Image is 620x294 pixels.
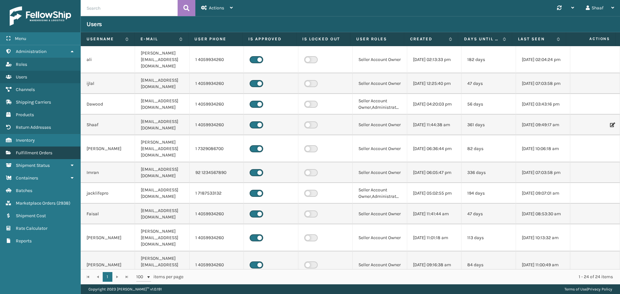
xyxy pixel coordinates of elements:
[407,162,461,183] td: [DATE] 06:05:47 pm
[516,115,570,135] td: [DATE] 09:49:17 am
[190,183,244,204] td: 1 7187533132
[16,226,47,231] span: Rate Calculator
[16,125,51,130] span: Return Addresses
[16,49,46,54] span: Administration
[16,175,38,181] span: Containers
[407,115,461,135] td: [DATE] 11:44:38 am
[516,94,570,115] td: [DATE] 03:43:16 pm
[16,188,32,193] span: Batches
[190,94,244,115] td: 1 4059934260
[407,183,461,204] td: [DATE] 05:02:55 pm
[16,200,56,206] span: Marketplace Orders
[190,135,244,162] td: 1 7329086700
[353,251,407,279] td: Seller Account Owner
[610,123,614,127] i: Edit
[353,94,407,115] td: Seller Account Owner,Administrators
[81,204,135,224] td: Faisal
[16,137,35,143] span: Inventory
[461,73,516,94] td: 47 days
[516,73,570,94] td: [DATE] 07:03:58 pm
[16,150,52,156] span: Fulfillment Orders
[461,224,516,251] td: 113 days
[16,112,34,117] span: Products
[461,46,516,73] td: 182 days
[135,224,189,251] td: [PERSON_NAME][EMAIL_ADDRESS][DOMAIN_NAME]
[564,287,587,291] a: Terms of Use
[588,287,612,291] a: Privacy Policy
[16,99,51,105] span: Shipping Carriers
[248,36,290,42] label: Is Approved
[410,36,446,42] label: Created
[135,94,189,115] td: [EMAIL_ADDRESS][DOMAIN_NAME]
[461,204,516,224] td: 47 days
[135,183,189,204] td: [EMAIL_ADDRESS][DOMAIN_NAME]
[15,36,26,41] span: Menu
[81,183,135,204] td: jacklifepro
[81,135,135,162] td: [PERSON_NAME]
[135,46,189,73] td: [PERSON_NAME][EMAIL_ADDRESS][DOMAIN_NAME]
[516,135,570,162] td: [DATE] 10:06:18 am
[190,73,244,94] td: 1 4059934260
[81,94,135,115] td: Dawood
[407,46,461,73] td: [DATE] 02:13:33 pm
[516,183,570,204] td: [DATE] 09:07:01 am
[81,73,135,94] td: ijlal
[194,36,236,42] label: User phone
[353,135,407,162] td: Seller Account Owner
[461,251,516,279] td: 84 days
[136,274,146,280] span: 100
[135,204,189,224] td: [EMAIL_ADDRESS][DOMAIN_NAME]
[16,213,46,218] span: Shipment Cost
[516,204,570,224] td: [DATE] 08:53:30 am
[353,73,407,94] td: Seller Account Owner
[407,73,461,94] td: [DATE] 12:25:40 pm
[87,20,102,28] h3: Users
[407,224,461,251] td: [DATE] 11:01:18 am
[516,162,570,183] td: [DATE] 07:03:58 pm
[190,204,244,224] td: 1 4059934260
[190,115,244,135] td: 1 4059934260
[87,36,122,42] label: Username
[140,36,176,42] label: E-mail
[302,36,344,42] label: Is Locked Out
[568,34,614,44] span: Actions
[190,46,244,73] td: 1 4059934260
[209,5,224,11] span: Actions
[407,251,461,279] td: [DATE] 09:16:38 am
[81,224,135,251] td: [PERSON_NAME]
[81,162,135,183] td: Imran
[16,62,27,67] span: Roles
[16,163,50,168] span: Shipment Status
[136,272,183,282] span: items per page
[516,224,570,251] td: [DATE] 10:13:32 am
[353,224,407,251] td: Seller Account Owner
[353,162,407,183] td: Seller Account Owner
[81,115,135,135] td: Shaaf
[81,251,135,279] td: [PERSON_NAME]
[353,115,407,135] td: Seller Account Owner
[461,183,516,204] td: 194 days
[353,204,407,224] td: Seller Account Owner
[461,135,516,162] td: 82 days
[461,94,516,115] td: 56 days
[356,36,398,42] label: User Roles
[407,135,461,162] td: [DATE] 06:36:44 pm
[461,162,516,183] td: 336 days
[516,251,570,279] td: [DATE] 11:00:49 am
[135,251,189,279] td: [PERSON_NAME][EMAIL_ADDRESS][DOMAIN_NAME]
[407,94,461,115] td: [DATE] 04:20:03 pm
[190,162,244,183] td: 92 1234567890
[564,284,612,294] div: |
[103,272,112,282] a: 1
[10,6,71,26] img: logo
[16,74,27,80] span: Users
[16,238,32,244] span: Reports
[190,251,244,279] td: 1 4059934260
[516,46,570,73] td: [DATE] 02:04:24 pm
[353,183,407,204] td: Seller Account Owner,Administrators
[57,200,70,206] span: ( 2938 )
[135,115,189,135] td: [EMAIL_ADDRESS][DOMAIN_NAME]
[135,73,189,94] td: [EMAIL_ADDRESS][DOMAIN_NAME]
[353,46,407,73] td: Seller Account Owner
[407,204,461,224] td: [DATE] 11:41:44 am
